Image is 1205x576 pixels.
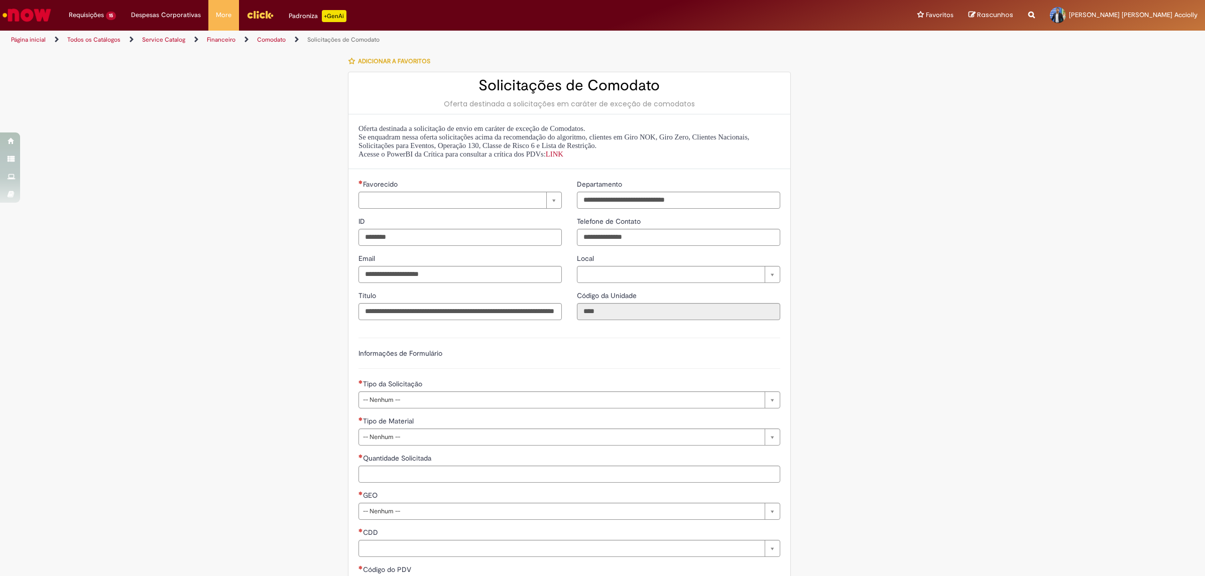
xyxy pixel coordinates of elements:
a: LINK [546,150,563,158]
span: Necessários - Favorecido [363,180,400,189]
span: Local [577,254,596,263]
span: GEO [363,491,380,500]
input: Email [358,266,562,283]
span: Necessários - CDD [363,528,380,537]
img: click_logo_yellow_360x200.png [247,7,274,22]
span: [PERSON_NAME] [PERSON_NAME] Acciolly [1069,11,1197,19]
span: Quantidade Solicitada [363,454,433,463]
span: Tipo de Material [363,416,416,425]
span: -- Nenhum -- [363,429,760,445]
span: Código do PDV [363,565,413,574]
div: Padroniza [289,10,346,22]
a: Financeiro [207,36,235,44]
a: Página inicial [11,36,46,44]
span: Favoritos [926,10,953,20]
a: Limpar campo Local [577,266,780,283]
a: Rascunhos [969,11,1013,20]
span: Somente leitura - Código da Unidade [577,291,639,300]
a: Todos os Catálogos [67,36,120,44]
span: More [216,10,231,20]
span: Necessários [358,180,363,184]
span: Email [358,254,377,263]
a: Service Catalog [142,36,185,44]
span: Oferta destinada a solicitação de envio em caráter de exceção de Comodatos. Se enquadram nessa of... [358,124,750,158]
span: Necessários [358,565,363,569]
input: Departamento [577,192,780,209]
span: Rascunhos [977,10,1013,20]
a: Solicitações de Comodato [307,36,380,44]
input: Código da Unidade [577,303,780,320]
a: Limpar campo Favorecido [358,192,562,209]
span: -- Nenhum -- [363,392,760,408]
span: ID [358,217,367,226]
span: Telefone de Contato [577,217,643,226]
span: Requisições [69,10,104,20]
button: Adicionar a Favoritos [348,51,436,72]
span: Necessários [358,491,363,495]
img: ServiceNow [1,5,53,25]
label: Somente leitura - Código da Unidade [577,291,639,301]
input: Título [358,303,562,320]
h2: Solicitações de Comodato [358,77,780,94]
a: Comodato [257,36,286,44]
span: Necessários [358,417,363,421]
input: ID [358,229,562,246]
div: Oferta destinada a solicitações em caráter de exceção de comodatos [358,99,780,109]
span: Tipo da Solicitação [363,379,424,388]
a: Limpar campo CDD [358,540,780,557]
span: -- Nenhum -- [363,503,760,519]
span: Título [358,291,378,300]
span: Departamento [577,180,624,189]
span: Necessários [358,528,363,532]
span: Despesas Corporativas [131,10,201,20]
input: Telefone de Contato [577,229,780,246]
ul: Trilhas de página [8,31,796,49]
label: Informações de Formulário [358,349,442,358]
span: 15 [106,12,116,20]
span: Necessários [358,454,363,458]
input: Quantidade Solicitada [358,466,780,483]
span: Necessários [358,380,363,384]
p: +GenAi [322,10,346,22]
span: Adicionar a Favoritos [358,57,430,65]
